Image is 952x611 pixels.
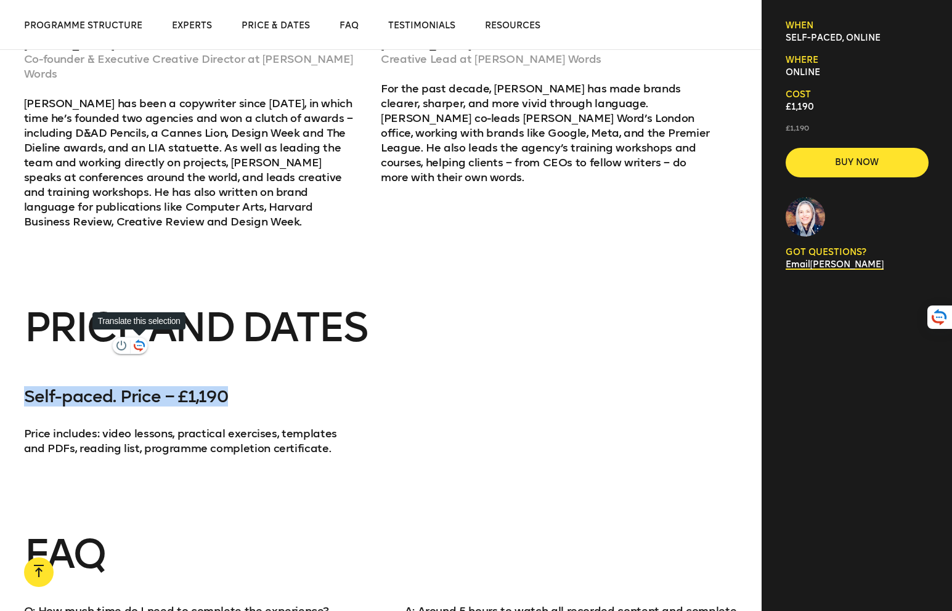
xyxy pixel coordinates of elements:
p: Price includes: video lessons, practical exercises, templates and PDFs, reading list, programme c... [24,426,357,456]
h6: When [786,20,929,32]
p: Self-paced, Online [786,32,929,44]
span: Programme Structure [24,20,142,31]
h6: Where [786,54,929,67]
span: Testimonials [388,20,455,31]
p: GOT QUESTIONS? [786,246,929,259]
span: Price & Dates [242,20,310,31]
span: BUY NOW [805,156,909,169]
span: FAQ [340,20,359,31]
p: Creative Lead at [PERSON_NAME] Words [381,52,714,67]
p: For the past decade, [PERSON_NAME] has made brands clearer, sharper, and more vivid through langu... [381,81,714,185]
span: Experts [172,20,212,31]
a: BUY NOW [786,148,929,177]
p: [PERSON_NAME] has been a copywriter since [DATE], in which time he’s founded two agencies and won... [24,96,357,229]
a: Email[PERSON_NAME] [786,259,884,270]
span: Resources [485,20,540,31]
h3: Price and Dates [24,308,738,347]
h3: FAQ [24,535,738,574]
h6: Cost [786,89,929,101]
h5: Self-paced. Price – £1,190 [24,387,357,407]
p: Online [786,67,929,79]
p: £1,190 [786,123,929,133]
p: Co-founder & Executive Creative Director at [PERSON_NAME] Words [24,52,357,81]
p: £1,190 [786,101,929,113]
